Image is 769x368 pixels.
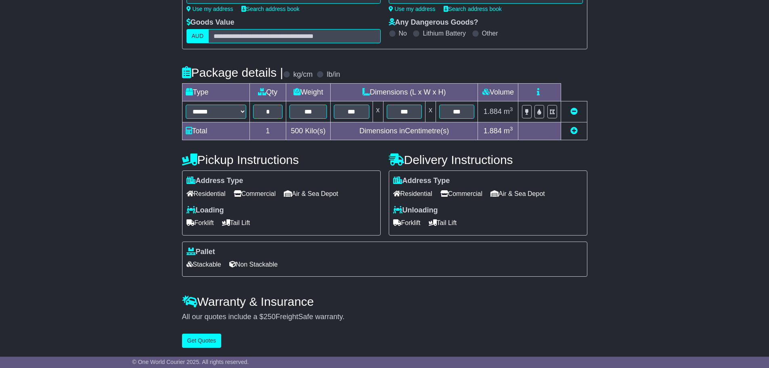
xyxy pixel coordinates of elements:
[393,206,438,215] label: Unloading
[182,313,587,322] div: All our quotes include a $ FreightSafe warranty.
[373,101,383,122] td: x
[182,153,381,166] h4: Pickup Instructions
[186,248,215,257] label: Pallet
[249,84,286,101] td: Qty
[293,70,312,79] label: kg/cm
[393,217,421,229] span: Forklift
[186,177,243,185] label: Address Type
[186,29,209,43] label: AUD
[490,187,545,200] span: Air & Sea Depot
[570,107,578,116] a: Remove this item
[327,70,340,79] label: lb/in
[182,66,283,79] h4: Package details |
[186,217,214,229] span: Forklift
[393,187,432,200] span: Residential
[440,187,482,200] span: Commercial
[286,122,331,140] td: Kilo(s)
[510,106,513,112] sup: 3
[331,84,478,101] td: Dimensions (L x W x H)
[423,29,466,37] label: Lithium Battery
[389,18,478,27] label: Any Dangerous Goods?
[182,295,587,308] h4: Warranty & Insurance
[222,217,250,229] span: Tail Lift
[249,122,286,140] td: 1
[186,206,224,215] label: Loading
[504,127,513,135] span: m
[389,6,436,12] a: Use my address
[484,107,502,116] span: 1.884
[393,177,450,185] label: Address Type
[229,258,278,271] span: Non Stackable
[504,107,513,116] span: m
[478,84,518,101] td: Volume
[570,127,578,135] a: Add new item
[331,122,478,140] td: Dimensions in Centimetre(s)
[291,127,303,135] span: 500
[429,217,457,229] span: Tail Lift
[186,6,233,12] a: Use my address
[264,313,276,321] span: 250
[399,29,407,37] label: No
[186,18,235,27] label: Goods Value
[241,6,300,12] a: Search address book
[234,187,276,200] span: Commercial
[186,258,221,271] span: Stackable
[425,101,436,122] td: x
[286,84,331,101] td: Weight
[132,359,249,365] span: © One World Courier 2025. All rights reserved.
[182,334,222,348] button: Get Quotes
[482,29,498,37] label: Other
[444,6,502,12] a: Search address book
[484,127,502,135] span: 1.884
[182,84,249,101] td: Type
[186,187,226,200] span: Residential
[182,122,249,140] td: Total
[284,187,338,200] span: Air & Sea Depot
[510,126,513,132] sup: 3
[389,153,587,166] h4: Delivery Instructions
